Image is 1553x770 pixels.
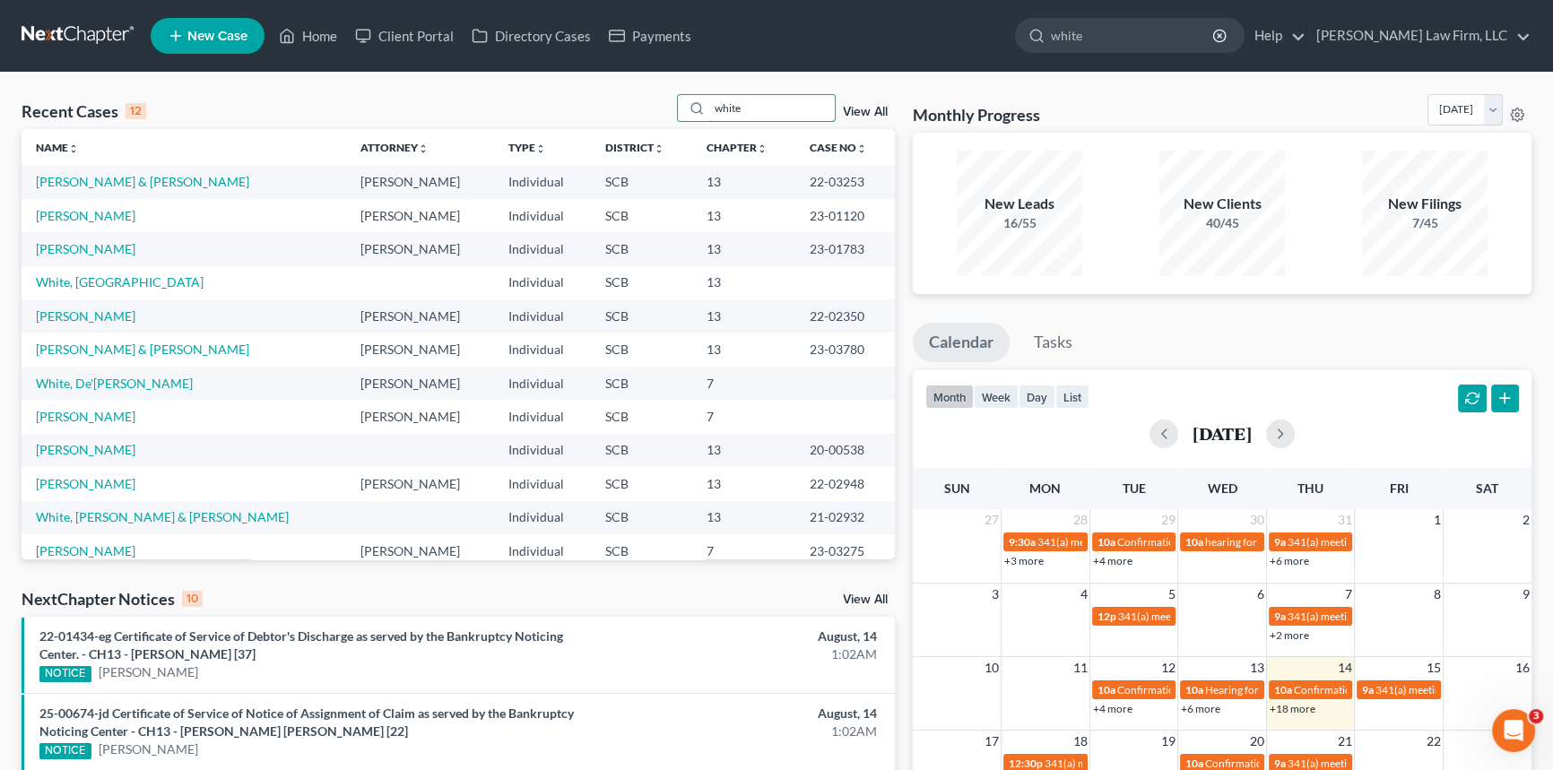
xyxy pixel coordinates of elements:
[1185,757,1203,770] span: 10a
[126,103,146,119] div: 12
[1045,757,1218,770] span: 341(a) meeting for [PERSON_NAME]
[913,323,1010,362] a: Calendar
[692,501,795,534] td: 13
[610,645,877,663] div: 1:02AM
[36,342,249,357] a: [PERSON_NAME] & [PERSON_NAME]
[1274,610,1286,623] span: 9a
[974,385,1019,409] button: week
[1205,535,1343,549] span: hearing for [PERSON_NAME]
[1336,731,1354,752] span: 21
[1098,683,1115,696] span: 10a
[692,534,795,567] td: 7
[591,199,692,232] td: SCB
[1362,683,1374,696] span: 9a
[944,480,970,496] span: Sun
[1255,584,1266,605] span: 6
[494,266,591,299] td: Individual
[1029,480,1061,496] span: Mon
[36,208,135,223] a: [PERSON_NAME]
[494,199,591,232] td: Individual
[346,367,494,400] td: [PERSON_NAME]
[1390,480,1409,496] span: Fri
[795,165,895,198] td: 22-03253
[36,409,135,424] a: [PERSON_NAME]
[913,104,1040,125] h3: Monthly Progress
[1205,683,1345,696] span: Hearing for [PERSON_NAME]
[36,141,79,154] a: Nameunfold_more
[36,376,193,391] a: White, De'[PERSON_NAME]
[39,628,563,662] a: 22-01434-eg Certificate of Service of Debtor's Discharge as served by the Bankruptcy Noticing Cen...
[983,657,1001,679] span: 10
[1343,584,1354,605] span: 7
[692,299,795,333] td: 13
[1270,554,1309,567] a: +6 more
[360,141,429,154] a: Attorneyunfold_more
[36,442,135,457] a: [PERSON_NAME]
[1093,702,1132,715] a: +4 more
[692,467,795,500] td: 13
[1071,509,1089,531] span: 28
[1492,709,1535,752] iframe: Intercom live chat
[1336,657,1354,679] span: 14
[1009,535,1036,549] span: 9:30a
[709,95,835,121] input: Search by name...
[346,199,494,232] td: [PERSON_NAME]
[346,534,494,567] td: [PERSON_NAME]
[856,143,867,154] i: unfold_more
[463,20,600,52] a: Directory Cases
[36,509,289,524] a: White, [PERSON_NAME] & [PERSON_NAME]
[1425,731,1443,752] span: 22
[1004,554,1044,567] a: +3 more
[843,593,888,606] a: View All
[843,106,888,118] a: View All
[1018,323,1089,362] a: Tasks
[591,232,692,265] td: SCB
[1274,683,1292,696] span: 10a
[36,308,135,324] a: [PERSON_NAME]
[795,534,895,567] td: 23-03275
[591,534,692,567] td: SCB
[795,232,895,265] td: 23-01783
[36,274,204,290] a: White, [GEOGRAPHIC_DATA]
[654,143,664,154] i: unfold_more
[1476,480,1498,496] span: Sat
[1362,194,1488,214] div: New Filings
[1071,657,1089,679] span: 11
[182,591,203,607] div: 10
[925,385,974,409] button: month
[494,467,591,500] td: Individual
[1098,610,1116,623] span: 12p
[1432,509,1443,531] span: 1
[1117,683,1418,696] span: Confirmation Hearing for [PERSON_NAME] & [PERSON_NAME]
[1098,535,1115,549] span: 10a
[346,20,463,52] a: Client Portal
[535,143,546,154] i: unfold_more
[1071,731,1089,752] span: 18
[610,722,877,740] div: 1:02AM
[36,174,249,189] a: [PERSON_NAME] & [PERSON_NAME]
[591,367,692,400] td: SCB
[1529,709,1543,723] span: 3
[36,241,135,256] a: [PERSON_NAME]
[187,30,247,43] span: New Case
[1288,610,1461,623] span: 341(a) meeting for [PERSON_NAME]
[22,588,203,610] div: NextChapter Notices
[346,333,494,366] td: [PERSON_NAME]
[795,467,895,500] td: 22-02948
[1425,657,1443,679] span: 15
[707,141,768,154] a: Chapterunfold_more
[1274,535,1286,549] span: 9a
[1117,535,1323,549] span: Confirmation Hearing for [PERSON_NAME]
[346,299,494,333] td: [PERSON_NAME]
[39,743,91,759] div: NOTICE
[39,705,574,739] a: 25-00674-jd Certificate of Service of Notice of Assignment of Claim as served by the Bankruptcy N...
[795,501,895,534] td: 21-02932
[36,543,135,558] a: [PERSON_NAME]
[591,333,692,366] td: SCB
[99,663,198,681] a: [PERSON_NAME]
[1245,20,1306,52] a: Help
[591,266,692,299] td: SCB
[1159,194,1285,214] div: New Clients
[1079,584,1089,605] span: 4
[1297,480,1323,496] span: Thu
